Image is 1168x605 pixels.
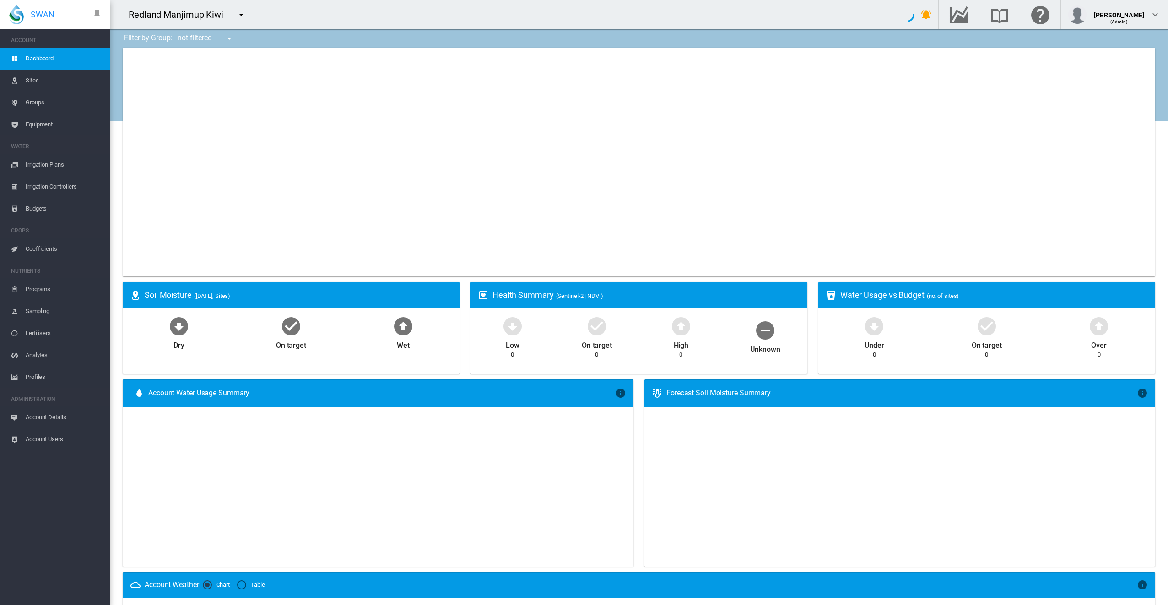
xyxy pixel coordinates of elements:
[129,8,232,21] div: Redland Manjimup Kiwi
[130,290,141,301] md-icon: icon-map-marker-radius
[26,300,103,322] span: Sampling
[26,70,103,92] span: Sites
[9,5,24,24] img: SWAN-Landscape-Logo-Colour-drop.png
[586,315,608,337] md-icon: icon-checkbox-marked-circle
[134,388,145,399] md-icon: icon-water
[582,337,612,351] div: On target
[26,198,103,220] span: Budgets
[276,337,306,351] div: On target
[11,264,103,278] span: NUTRIENTS
[26,322,103,344] span: Fertilisers
[478,290,489,301] md-icon: icon-heart-box-outline
[148,388,615,398] span: Account Water Usage Summary
[220,29,238,48] button: icon-menu-down
[556,292,603,299] span: (Sentinel-2 | NDVI)
[26,48,103,70] span: Dashboard
[989,9,1011,20] md-icon: Search the knowledge base
[865,337,884,351] div: Under
[1068,5,1087,24] img: profile.jpg
[26,366,103,388] span: Profiles
[203,581,230,589] md-radio-button: Chart
[26,428,103,450] span: Account Users
[506,337,519,351] div: Low
[280,315,302,337] md-icon: icon-checkbox-marked-circle
[754,319,776,341] md-icon: icon-minus-circle
[927,292,959,299] span: (no. of sites)
[26,278,103,300] span: Programs
[92,9,103,20] md-icon: icon-pin
[26,92,103,113] span: Groups
[237,581,265,589] md-radio-button: Table
[173,337,184,351] div: Dry
[502,315,524,337] md-icon: icon-arrow-down-bold-circle
[26,406,103,428] span: Account Details
[492,289,800,301] div: Health Summary
[595,351,598,359] div: 0
[679,351,682,359] div: 0
[921,9,932,20] md-icon: icon-bell-ring
[826,290,837,301] md-icon: icon-cup-water
[11,392,103,406] span: ADMINISTRATION
[1137,579,1148,590] md-icon: icon-information
[1091,337,1107,351] div: Over
[11,223,103,238] span: CROPS
[873,351,876,359] div: 0
[976,315,998,337] md-icon: icon-checkbox-marked-circle
[1150,9,1161,20] md-icon: icon-chevron-down
[1110,19,1128,24] span: (Admin)
[750,341,780,355] div: Unknown
[236,9,247,20] md-icon: icon-menu-down
[224,33,235,44] md-icon: icon-menu-down
[26,344,103,366] span: Analytes
[840,289,1148,301] div: Water Usage vs Budget
[392,315,414,337] md-icon: icon-arrow-up-bold-circle
[1088,315,1110,337] md-icon: icon-arrow-up-bold-circle
[26,154,103,176] span: Irrigation Plans
[666,388,1137,398] div: Forecast Soil Moisture Summary
[232,5,250,24] button: icon-menu-down
[194,292,231,299] span: ([DATE], Sites)
[11,139,103,154] span: WATER
[26,238,103,260] span: Coefficients
[145,580,199,590] div: Account Weather
[397,337,410,351] div: Wet
[130,579,141,590] md-icon: icon-weather-cloudy
[670,315,692,337] md-icon: icon-arrow-up-bold-circle
[948,9,970,20] md-icon: Go to the Data Hub
[863,315,885,337] md-icon: icon-arrow-down-bold-circle
[652,388,663,399] md-icon: icon-thermometer-lines
[117,29,241,48] div: Filter by Group: - not filtered -
[1094,7,1144,16] div: [PERSON_NAME]
[26,113,103,135] span: Equipment
[972,337,1002,351] div: On target
[168,315,190,337] md-icon: icon-arrow-down-bold-circle
[1029,9,1051,20] md-icon: Click here for help
[917,5,935,24] button: icon-bell-ring
[615,388,626,399] md-icon: icon-information
[11,33,103,48] span: ACCOUNT
[1137,388,1148,399] md-icon: icon-information
[145,289,452,301] div: Soil Moisture
[674,337,689,351] div: High
[1098,351,1101,359] div: 0
[31,9,54,20] span: SWAN
[985,351,988,359] div: 0
[511,351,514,359] div: 0
[26,176,103,198] span: Irrigation Controllers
